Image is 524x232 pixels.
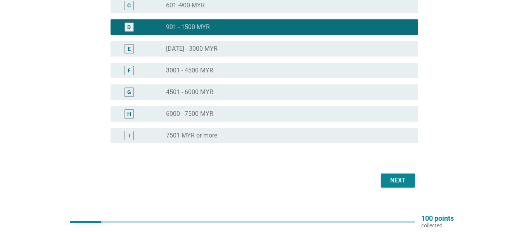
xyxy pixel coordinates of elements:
label: 7501 MYR or more [166,132,217,139]
div: F [128,67,131,75]
div: I [128,132,130,140]
div: Next [387,176,409,185]
label: 3001 - 4500 MYR [166,67,213,74]
p: 100 points [421,215,454,222]
label: 4501 - 6000 MYR [166,88,213,96]
div: E [128,45,131,53]
div: H [127,110,131,118]
p: collected [421,222,454,229]
button: Next [381,174,415,187]
label: 6000 - 7500 MYR [166,110,213,118]
div: G [127,88,131,96]
label: 901 - 1500 MYR [166,23,210,31]
div: C [127,2,131,10]
div: D [127,23,131,31]
label: [DATE] - 3000 MYR [166,45,218,53]
label: 601 -900 MYR [166,2,205,9]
